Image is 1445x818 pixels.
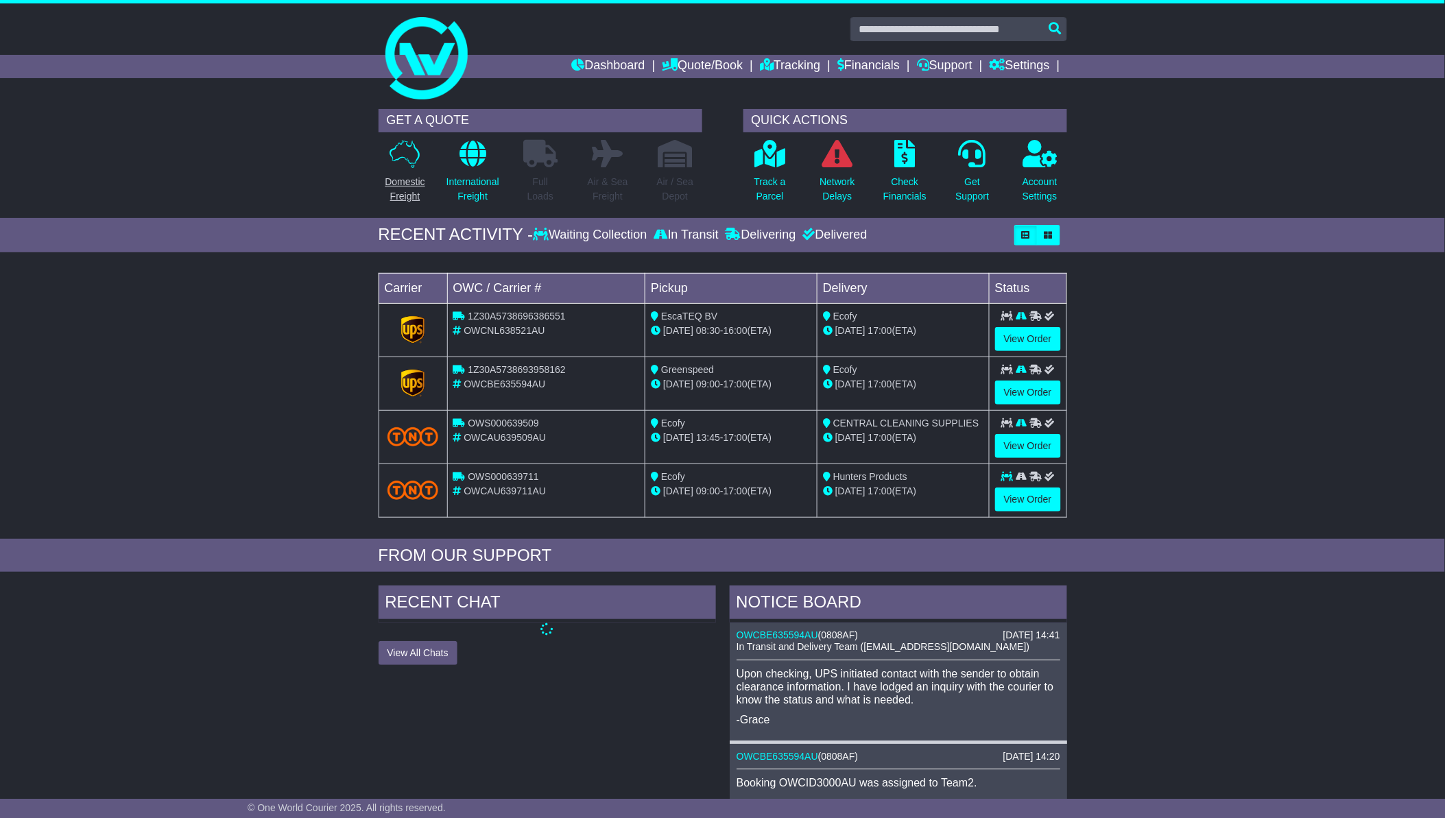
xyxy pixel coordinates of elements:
p: Booking OWCID3000AU was assigned to Team2. [737,776,1060,789]
span: [DATE] [663,325,693,336]
span: Ecofy [661,471,685,482]
span: © One World Courier 2025. All rights reserved. [248,802,446,813]
span: 17:00 [868,325,892,336]
span: 1Z30A5738696386551 [468,311,565,322]
a: OWCBE635594AU [737,629,818,640]
td: OWC / Carrier # [447,273,645,303]
p: Air & Sea Freight [588,175,628,204]
div: [DATE] 14:41 [1003,629,1060,641]
a: Settings [990,55,1050,78]
a: View Order [995,381,1061,405]
div: (ETA) [823,431,983,445]
a: OWCBE635594AU [737,751,818,762]
span: OWS000639711 [468,471,539,482]
td: Pickup [645,273,817,303]
span: [DATE] [835,325,865,336]
div: - (ETA) [651,324,811,338]
span: 17:00 [868,485,892,496]
div: NOTICE BOARD [730,586,1067,623]
div: ( ) [737,751,1060,762]
td: Delivery [817,273,989,303]
span: 13:45 [696,432,720,443]
span: OWCBE635594AU [464,378,545,389]
span: 17:00 [868,378,892,389]
div: [DATE] 14:20 [1003,751,1060,762]
a: CheckFinancials [883,139,927,211]
span: EscaTEQ BV [661,311,717,322]
div: In Transit [651,228,722,243]
span: 17:00 [724,485,748,496]
a: Dashboard [572,55,645,78]
a: here [799,797,821,809]
span: 17:00 [868,432,892,443]
div: - (ETA) [651,431,811,445]
span: OWS000639509 [468,418,539,429]
img: TNT_Domestic.png [387,481,439,499]
p: Domestic Freight [385,175,425,204]
span: 09:00 [696,378,720,389]
span: [DATE] [835,378,865,389]
span: [DATE] [835,485,865,496]
span: Hunters Products [833,471,907,482]
a: Financials [837,55,900,78]
div: GET A QUOTE [379,109,702,132]
p: Network Delays [820,175,855,204]
a: View Order [995,327,1061,351]
span: [DATE] [663,432,693,443]
span: 17:00 [724,378,748,389]
a: Quote/Book [662,55,743,78]
p: Get Support [955,175,989,204]
img: TNT_Domestic.png [387,427,439,446]
span: OWCAU639509AU [464,432,546,443]
div: RECENT CHAT [379,586,716,623]
p: International Freight [446,175,499,204]
span: 0808AF [821,751,855,762]
span: 09:00 [696,485,720,496]
a: View Order [995,434,1061,458]
p: Full Loads [523,175,558,204]
div: - (ETA) [651,377,811,392]
img: GetCarrierServiceLogo [401,316,425,344]
a: GetSupport [955,139,990,211]
span: [DATE] [663,378,693,389]
div: QUICK ACTIONS [743,109,1067,132]
p: -Grace [737,713,1060,726]
div: Delivering [722,228,800,243]
a: Tracking [760,55,820,78]
button: View All Chats [379,641,457,665]
p: Check Financials [883,175,927,204]
td: Status [989,273,1066,303]
span: 1Z30A5738693958162 [468,364,565,375]
a: Track aParcel [754,139,787,211]
span: OWCAU639711AU [464,485,546,496]
div: RECENT ACTIVITY - [379,225,534,245]
span: [DATE] [663,485,693,496]
td: Carrier [379,273,447,303]
div: (ETA) [823,377,983,392]
span: Ecofy [833,364,857,375]
p: Track a Parcel [754,175,786,204]
p: Air / Sea Depot [657,175,694,204]
div: (ETA) [823,484,983,498]
span: [DATE] [835,432,865,443]
span: 0808AF [821,629,855,640]
a: NetworkDelays [819,139,855,211]
div: Waiting Collection [533,228,650,243]
span: Ecofy [661,418,685,429]
a: DomesticFreight [384,139,425,211]
span: Greenspeed [661,364,714,375]
p: More details: . [737,797,1060,810]
img: GetCarrierServiceLogo [401,370,425,397]
a: View Order [995,488,1061,512]
div: FROM OUR SUPPORT [379,546,1067,566]
p: Upon checking, UPS initiated contact with the sender to obtain clearance information. I have lodg... [737,667,1060,707]
div: - (ETA) [651,484,811,498]
span: OWCNL638521AU [464,325,545,336]
span: In Transit and Delivery Team ([EMAIL_ADDRESS][DOMAIN_NAME]) [737,641,1030,652]
a: Support [917,55,972,78]
div: ( ) [737,629,1060,641]
div: (ETA) [823,324,983,338]
div: Delivered [800,228,868,243]
span: 08:30 [696,325,720,336]
a: InternationalFreight [446,139,500,211]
